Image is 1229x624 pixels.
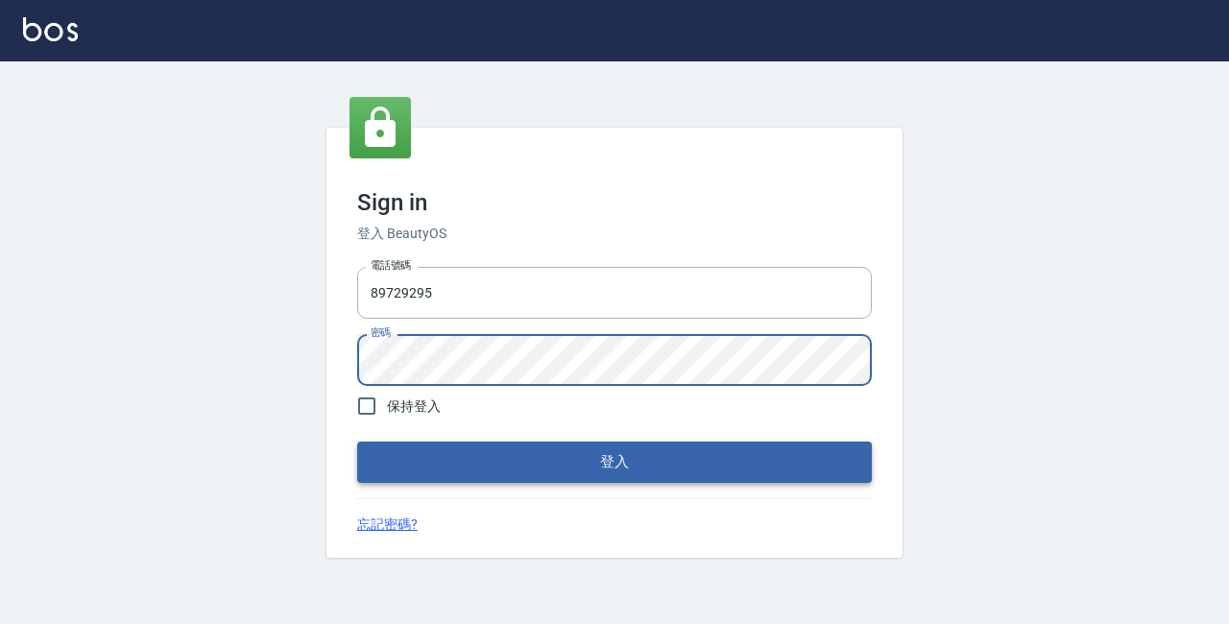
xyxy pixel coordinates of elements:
[387,396,441,417] span: 保持登入
[357,515,418,535] a: 忘記密碼?
[371,325,391,340] label: 密碼
[371,258,411,273] label: 電話號碼
[357,442,872,482] button: 登入
[23,17,78,41] img: Logo
[357,224,872,244] h6: 登入 BeautyOS
[357,189,872,216] h3: Sign in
